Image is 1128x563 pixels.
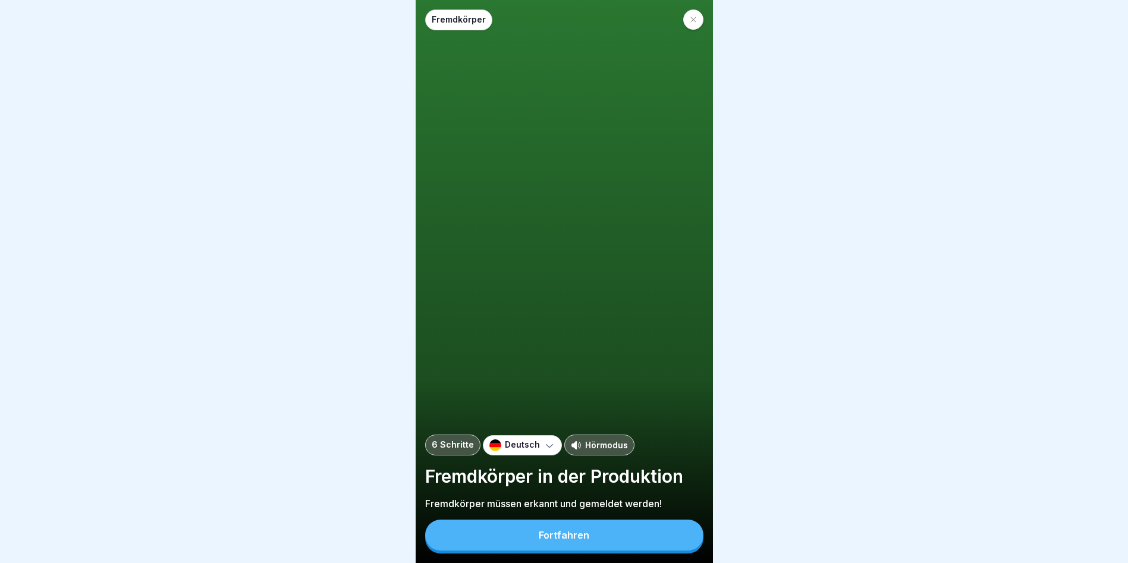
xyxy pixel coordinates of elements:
[425,520,703,551] button: Fortfahren
[505,440,540,450] p: Deutsch
[425,465,703,487] p: Fremdkörper in der Produktion
[432,15,486,25] p: Fremdkörper
[489,439,501,451] img: de.svg
[432,440,474,450] p: 6 Schritte
[539,530,589,540] div: Fortfahren
[425,497,703,510] p: Fremdkörper müssen erkannt und gemeldet werden!
[585,439,628,451] p: Hörmodus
